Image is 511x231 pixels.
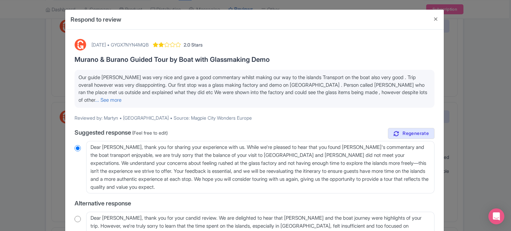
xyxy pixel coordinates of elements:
[75,114,434,121] p: Reviewed by: Martyn • [GEOGRAPHIC_DATA] • Source: Magpie City Wonders Europe
[75,200,131,207] span: Alternative response
[95,97,121,103] a: ... See more
[488,208,504,224] div: Open Intercom Messenger
[71,15,121,24] h4: Respond to review
[75,129,131,136] span: Suggested response
[132,130,168,136] span: (Feel free to edit)
[86,141,434,193] textarea: Dear [PERSON_NAME], thank you for sharing your experience with us. While we're pleased to hear th...
[388,128,434,139] a: Regenerate
[403,130,429,137] span: Regenerate
[428,10,444,29] button: Close
[75,39,86,51] img: GetYourGuide Logo
[91,41,149,48] div: [DATE] • GYGX7NYN4MQB
[184,41,203,48] span: 2.0 Stars
[79,74,427,103] span: Our guide [PERSON_NAME] was very nice and gave a good commentary whilst making our way to the isl...
[75,56,434,63] h3: Murano & Burano Guided Tour by Boat with Glassmaking Demo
